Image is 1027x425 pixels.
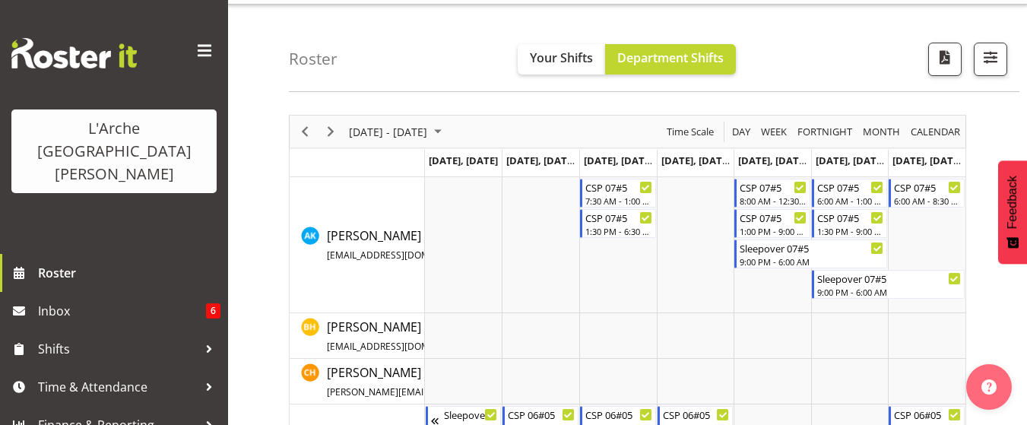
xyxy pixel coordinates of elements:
div: CSP 06#05 [585,407,652,422]
div: Aman Kaur"s event - CSP 07#5 Begin From Wednesday, September 10, 2025 at 1:30:00 PM GMT+12:00 End... [580,209,656,238]
span: Department Shifts [617,49,724,66]
img: help-xxl-2.png [981,379,997,395]
span: Shifts [38,338,198,360]
button: Filter Shifts [974,43,1007,76]
div: CSP 07#5 [585,179,652,195]
button: Timeline Month [861,122,903,141]
div: 6:00 AM - 8:30 AM [894,195,961,207]
div: Aman Kaur"s event - CSP 07#5 Begin From Friday, September 12, 2025 at 8:00:00 AM GMT+12:00 Ends A... [734,179,810,208]
button: Next [321,122,341,141]
button: Your Shifts [518,44,605,75]
span: calendar [909,122,962,141]
button: Time Scale [664,122,717,141]
div: 1:30 PM - 6:30 PM [585,225,652,237]
span: [DATE], [DATE] [816,154,885,167]
button: Previous [295,122,315,141]
div: Aman Kaur"s event - CSP 07#5 Begin From Wednesday, September 10, 2025 at 7:30:00 AM GMT+12:00 End... [580,179,656,208]
div: 9:00 PM - 6:00 AM [740,255,883,268]
div: Sleepover 06#05 [444,407,498,422]
span: Your Shifts [530,49,593,66]
span: Inbox [38,300,206,322]
span: Week [759,122,788,141]
span: [DATE], [DATE] [584,154,653,167]
a: [PERSON_NAME][PERSON_NAME][EMAIL_ADDRESS][DOMAIN_NAME][PERSON_NAME] [327,363,682,400]
div: Aman Kaur"s event - Sleepover 07#5 Begin From Saturday, September 13, 2025 at 9:00:00 PM GMT+12:0... [812,270,965,299]
div: Next [318,116,344,147]
button: Month [908,122,963,141]
div: CSP 06#05 [508,407,575,422]
div: Aman Kaur"s event - CSP 07#5 Begin From Friday, September 12, 2025 at 1:00:00 PM GMT+12:00 Ends A... [734,209,810,238]
span: [DATE], [DATE] [738,154,807,167]
button: Timeline Week [759,122,790,141]
span: [PERSON_NAME][EMAIL_ADDRESS][DOMAIN_NAME][PERSON_NAME] [327,385,621,398]
div: Aman Kaur"s event - CSP 07#5 Begin From Sunday, September 14, 2025 at 6:00:00 AM GMT+12:00 Ends A... [889,179,965,208]
span: Feedback [1006,176,1019,229]
span: [EMAIL_ADDRESS][DOMAIN_NAME] [327,249,478,262]
button: September 08 - 14, 2025 [347,122,449,141]
div: CSP 07#5 [894,179,961,195]
div: CSP 07#5 [740,179,807,195]
span: [DATE] - [DATE] [347,122,429,141]
div: CSP 07#5 [740,210,807,225]
div: 8:00 AM - 12:30 PM [740,195,807,207]
span: Roster [38,262,220,284]
div: CSP 06#05 [663,407,730,422]
div: Previous [292,116,318,147]
span: [PERSON_NAME] [327,364,682,399]
div: 7:30 AM - 1:00 PM [585,195,652,207]
div: CSP 07#5 [817,179,884,195]
span: [DATE], [DATE] [661,154,731,167]
div: CSP 07#5 [585,210,652,225]
div: 6:00 AM - 1:00 PM [817,195,884,207]
span: Time & Attendance [38,376,198,398]
span: [PERSON_NAME] [327,319,539,354]
div: Aman Kaur"s event - CSP 07#5 Begin From Saturday, September 13, 2025 at 1:30:00 PM GMT+12:00 Ends... [812,209,888,238]
span: Time Scale [665,122,715,141]
div: CSP 06#05 [894,407,961,422]
td: Aman Kaur resource [290,177,425,313]
button: Timeline Day [730,122,753,141]
span: [DATE], [DATE] [506,154,575,167]
div: Aman Kaur"s event - Sleepover 07#5 Begin From Friday, September 12, 2025 at 9:00:00 PM GMT+12:00 ... [734,239,887,268]
button: Fortnight [795,122,855,141]
td: Christopher Hill resource [290,359,425,404]
a: [PERSON_NAME][EMAIL_ADDRESS][DOMAIN_NAME] [327,318,539,354]
span: [EMAIL_ADDRESS][DOMAIN_NAME] [327,340,478,353]
span: Day [731,122,752,141]
button: Download a PDF of the roster according to the set date range. [928,43,962,76]
div: Sleepover 07#5 [740,240,883,255]
button: Department Shifts [605,44,736,75]
div: 1:00 PM - 9:00 PM [740,225,807,237]
span: [PERSON_NAME] [327,227,539,262]
span: 6 [206,303,220,319]
button: Feedback - Show survey [998,160,1027,264]
div: L'Arche [GEOGRAPHIC_DATA][PERSON_NAME] [27,117,201,186]
div: 1:30 PM - 9:00 PM [817,225,884,237]
span: Month [861,122,902,141]
div: 9:00 PM - 6:00 AM [817,286,961,298]
td: Ben Hammond resource [290,313,425,359]
div: Sleepover 07#5 [817,271,961,286]
div: CSP 07#5 [817,210,884,225]
h4: Roster [289,50,338,68]
span: [DATE], [DATE] [429,154,498,167]
a: [PERSON_NAME][EMAIL_ADDRESS][DOMAIN_NAME] [327,227,539,263]
div: Aman Kaur"s event - CSP 07#5 Begin From Saturday, September 13, 2025 at 6:00:00 AM GMT+12:00 Ends... [812,179,888,208]
span: Fortnight [796,122,854,141]
img: Rosterit website logo [11,38,137,68]
span: [DATE], [DATE] [892,154,962,167]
